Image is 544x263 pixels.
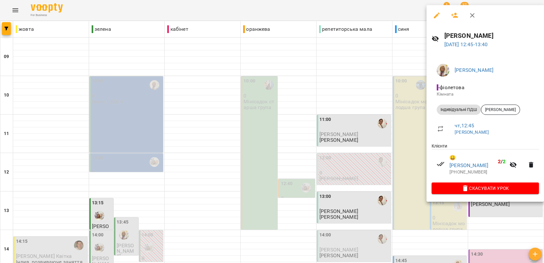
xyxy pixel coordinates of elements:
p: [PHONE_NUMBER] [449,169,506,175]
span: Скасувати Урок [437,184,534,192]
span: [PERSON_NAME] [481,107,520,113]
a: чт , 12:45 [455,123,474,129]
a: [PERSON_NAME] [455,67,493,73]
p: Кімната [437,91,534,98]
button: Скасувати Урок [432,182,539,194]
b: / [498,158,506,165]
a: 😀 [PERSON_NAME] [449,154,495,169]
h6: [PERSON_NAME] [444,31,539,41]
span: 2 [503,158,506,165]
a: [PERSON_NAME] [455,130,489,135]
span: 2 [498,158,501,165]
span: - фіолетова [437,84,466,90]
a: [DATE] 12:45-13:40 [444,41,488,47]
div: [PERSON_NAME] [481,105,520,115]
img: d16b717e7a8a57d0b2f9e4dd92d9e548.jpg [437,64,449,77]
span: Індивідуальні ПДШ [437,107,481,113]
svg: Візит сплачено [437,160,444,168]
ul: Клієнти [432,143,539,182]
